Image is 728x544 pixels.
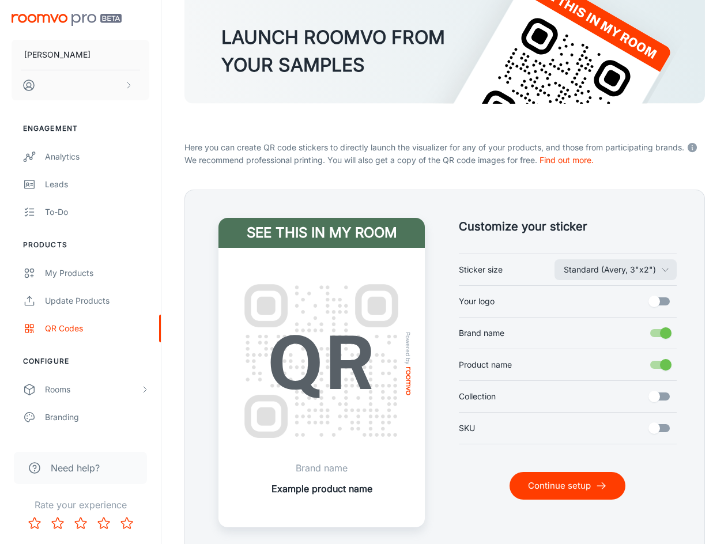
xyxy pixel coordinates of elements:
span: Powered by [403,331,414,364]
p: [PERSON_NAME] [24,48,90,61]
span: Brand name [459,327,504,339]
span: Need help? [51,461,100,475]
img: roomvo [406,367,411,395]
div: Branding [45,411,149,424]
span: Your logo [459,295,495,308]
span: SKU [459,422,475,435]
div: Update Products [45,294,149,307]
button: Rate 1 star [23,512,46,535]
button: Rate 4 star [92,512,115,535]
img: QR Code Example [232,272,411,451]
img: Roomvo PRO Beta [12,14,122,26]
div: My Products [45,267,149,279]
h3: LAUNCH ROOMVO FROM YOUR SAMPLES [221,24,445,79]
h4: See this in my room [218,218,425,248]
div: QR Codes [45,322,149,335]
div: Rooms [45,383,140,396]
a: Find out more. [540,155,594,165]
span: Sticker size [459,263,503,276]
p: Rate your experience [9,498,152,512]
p: Example product name [271,482,372,496]
button: [PERSON_NAME] [12,40,149,70]
p: We recommend professional printing. You will also get a copy of the QR code images for free. [184,154,705,167]
button: Rate 5 star [115,512,138,535]
span: Product name [459,358,512,371]
button: Sticker size [555,259,677,280]
button: Rate 3 star [69,512,92,535]
button: Continue setup [510,472,625,500]
h5: Customize your sticker [459,218,677,235]
p: Here you can create QR code stickers to directly launch the visualizer for any of your products, ... [184,139,705,154]
div: To-do [45,206,149,218]
button: Rate 2 star [46,512,69,535]
div: Leads [45,178,149,191]
div: Analytics [45,150,149,163]
p: Brand name [271,461,372,475]
span: Collection [459,390,496,403]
